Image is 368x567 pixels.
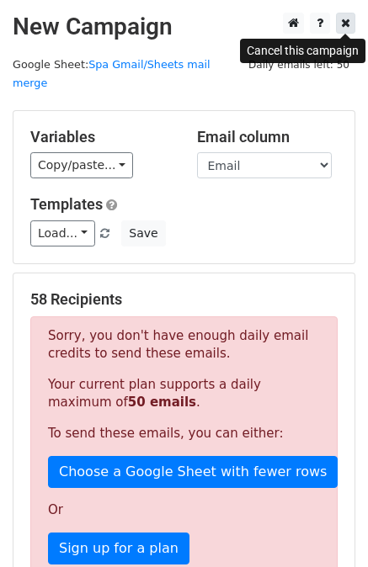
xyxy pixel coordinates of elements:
div: Cancel this campaign [240,39,365,63]
a: Spa Gmail/Sheets mail merge [13,58,211,90]
p: Sorry, you don't have enough daily email credits to send these emails. [48,327,320,363]
p: To send these emails, you can either: [48,425,320,442]
strong: 50 emails [128,395,196,410]
a: Copy/paste... [30,152,133,178]
a: Daily emails left: 50 [243,58,355,71]
a: Sign up for a plan [48,533,189,564]
p: Or [48,501,320,519]
small: Google Sheet: [13,58,211,90]
iframe: Chat Widget [284,486,368,567]
h5: Variables [30,128,172,146]
a: Templates [30,195,103,213]
a: Choose a Google Sheet with fewer rows [48,456,338,488]
h5: Email column [197,128,339,146]
a: Load... [30,220,95,246]
h2: New Campaign [13,13,355,41]
p: Your current plan supports a daily maximum of . [48,376,320,411]
h5: 58 Recipients [30,290,338,309]
button: Save [121,220,165,246]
